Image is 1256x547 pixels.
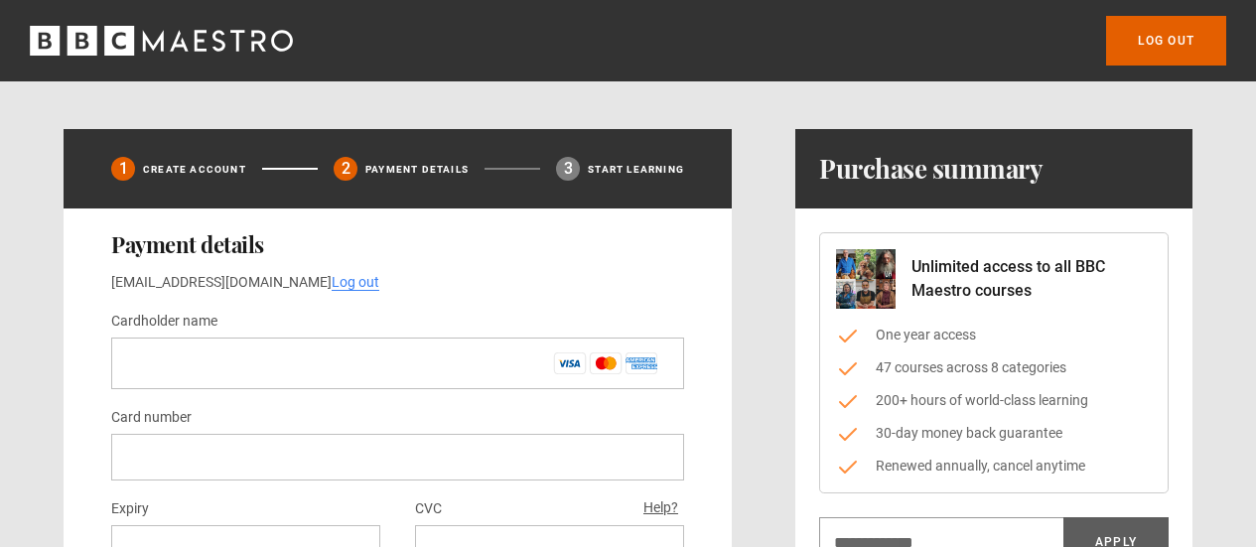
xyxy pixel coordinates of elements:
li: 200+ hours of world-class learning [836,390,1152,411]
p: [EMAIL_ADDRESS][DOMAIN_NAME] [111,272,684,293]
li: One year access [836,325,1152,345]
svg: BBC Maestro [30,26,293,56]
div: 1 [111,157,135,181]
p: Payment details [365,162,469,177]
p: Start learning [588,162,684,177]
li: Renewed annually, cancel anytime [836,456,1152,477]
p: Create Account [143,162,246,177]
button: Help? [637,495,684,521]
div: 2 [334,157,357,181]
a: Log out [1106,16,1226,66]
iframe: Secure card number input frame [127,448,668,467]
h1: Purchase summary [819,153,1043,185]
label: CVC [415,497,442,521]
li: 30-day money back guarantee [836,423,1152,444]
label: Cardholder name [111,310,217,334]
div: 3 [556,157,580,181]
label: Expiry [111,497,149,521]
li: 47 courses across 8 categories [836,357,1152,378]
a: Log out [332,274,379,291]
p: Unlimited access to all BBC Maestro courses [911,255,1152,303]
label: Card number [111,406,192,430]
h2: Payment details [111,232,684,256]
